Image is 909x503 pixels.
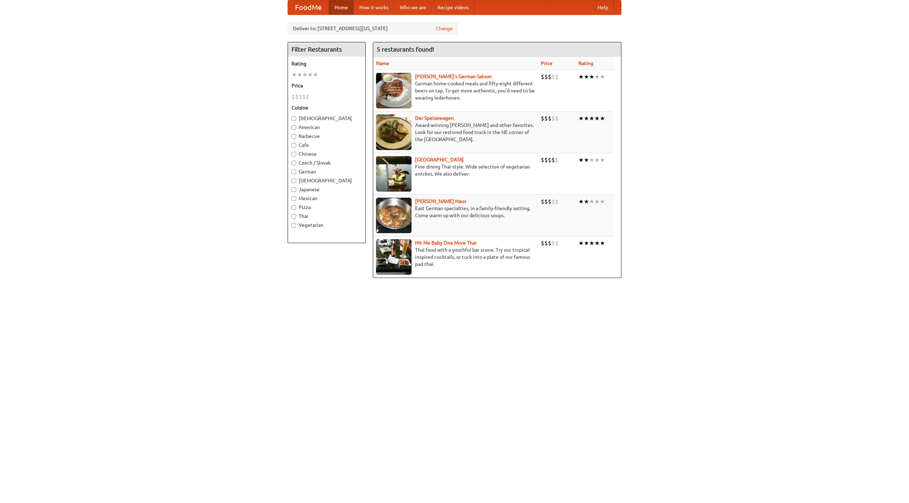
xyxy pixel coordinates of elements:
input: American [292,125,296,130]
li: $ [555,239,559,247]
h4: Filter Restaurants [288,42,365,57]
li: ★ [302,71,307,79]
li: ★ [600,239,605,247]
li: ★ [600,73,605,81]
li: ★ [589,73,594,81]
li: ★ [600,198,605,205]
h5: Cuisine [292,104,362,111]
li: ★ [578,239,584,247]
a: Name [376,60,389,66]
li: ★ [578,114,584,122]
a: [PERSON_NAME] Haus [415,198,466,204]
li: $ [306,93,309,101]
a: [PERSON_NAME]'s German Saloon [415,74,492,79]
li: ★ [584,73,589,81]
h5: Price [292,82,362,89]
p: East German specialties, in a family-friendly setting. Come warm up with our delicious soups. [376,205,535,219]
input: Chinese [292,152,296,156]
input: Mexican [292,196,296,201]
li: ★ [600,114,605,122]
a: Hit Me Baby One More Thai [415,240,477,246]
li: $ [555,114,559,122]
li: ★ [600,156,605,164]
li: $ [548,156,551,164]
li: $ [548,114,551,122]
li: $ [541,239,544,247]
label: Pizza [292,204,362,211]
label: Mexican [292,195,362,202]
img: esthers.jpg [376,73,412,108]
li: ★ [594,198,600,205]
li: ★ [292,71,297,79]
li: $ [541,73,544,81]
li: $ [548,198,551,205]
li: ★ [594,156,600,164]
a: Change [436,25,453,32]
li: $ [541,114,544,122]
input: Vegetarian [292,223,296,228]
h5: Rating [292,60,362,67]
li: ★ [307,71,313,79]
li: $ [544,239,548,247]
li: ★ [589,156,594,164]
li: $ [292,93,295,101]
label: [DEMOGRAPHIC_DATA] [292,177,362,184]
label: [DEMOGRAPHIC_DATA] [292,115,362,122]
label: German [292,168,362,175]
label: Czech / Slovak [292,159,362,166]
a: Price [541,60,553,66]
input: [DEMOGRAPHIC_DATA] [292,116,296,121]
p: Thai food with a youthful bar scene. Try our tropical inspired cocktails, or tuck into a plate of... [376,246,535,268]
li: $ [544,198,548,205]
a: [GEOGRAPHIC_DATA] [415,157,464,162]
ng-pluralize: 5 restaurants found! [377,46,434,53]
a: Home [329,0,354,15]
li: $ [302,93,306,101]
a: Der Speisewagen [415,115,454,121]
li: $ [548,239,551,247]
li: ★ [594,239,600,247]
li: ★ [584,239,589,247]
li: ★ [297,71,302,79]
li: ★ [594,73,600,81]
input: Cafe [292,143,296,148]
input: German [292,170,296,174]
label: Cafe [292,141,362,149]
li: $ [551,73,555,81]
a: Help [592,0,614,15]
label: American [292,124,362,131]
label: Chinese [292,150,362,157]
li: ★ [584,156,589,164]
li: $ [544,114,548,122]
input: Thai [292,214,296,219]
div: Deliver to: [STREET_ADDRESS][US_STATE] [288,22,458,35]
label: Vegetarian [292,221,362,229]
li: ★ [313,71,318,79]
img: speisewagen.jpg [376,114,412,150]
li: $ [551,156,555,164]
p: Fine dining Thai-style. Wide selection of vegetarian entrées. We also deliver. [376,163,535,177]
label: Thai [292,213,362,220]
label: Barbecue [292,133,362,140]
li: ★ [589,114,594,122]
li: $ [541,198,544,205]
img: babythai.jpg [376,239,412,275]
a: Recipe videos [432,0,474,15]
input: Czech / Slovak [292,161,296,165]
li: $ [541,156,544,164]
input: Japanese [292,187,296,192]
li: ★ [589,198,594,205]
li: $ [299,93,302,101]
li: ★ [578,156,584,164]
li: ★ [589,239,594,247]
li: ★ [578,73,584,81]
a: Rating [578,60,593,66]
input: Pizza [292,205,296,210]
img: satay.jpg [376,156,412,192]
p: German home-cooked meals and fifty-eight different beers on tap. To get more authentic, you'd nee... [376,80,535,101]
li: $ [551,114,555,122]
